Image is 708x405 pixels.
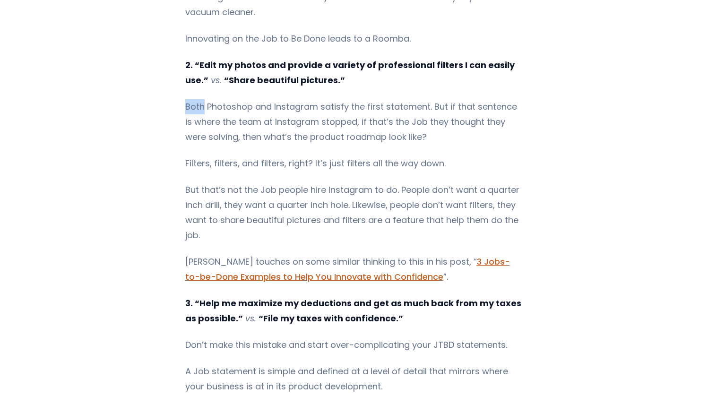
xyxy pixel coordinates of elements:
p: Innovating on the Job to Be Done leads to a Roomba. [185,31,523,46]
p: Don’t make this mistake and start over-complicating your JTBD statements. [185,337,523,353]
strong: “Share beautiful pictures.” [224,74,345,86]
strong: 3. “Help me maximize my deductions and get as much back from my taxes as possible.” [185,297,521,324]
p: Filters, filters, and filters, right? It’s just filters all the way down. [185,156,523,171]
strong: 2. “Edit my photos and provide a variety of professional filters I can easily use.” [185,59,515,86]
em: vs. [211,74,222,86]
strong: “File my taxes with confidence.” [259,312,403,324]
p: A Job statement is simple and defined at a level of detail that mirrors where your business is at... [185,364,523,394]
p: Both Photoshop and Instagram satisfy the first statement. But if that sentence is where the team ... [185,99,523,145]
p: [PERSON_NAME] touches on some similar thinking to this in his post, “ ”. [185,254,523,284]
p: But that’s not the Job people hire Instagram to do. People don’t want a quarter inch drill, they ... [185,182,523,243]
em: vs. [245,312,256,324]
